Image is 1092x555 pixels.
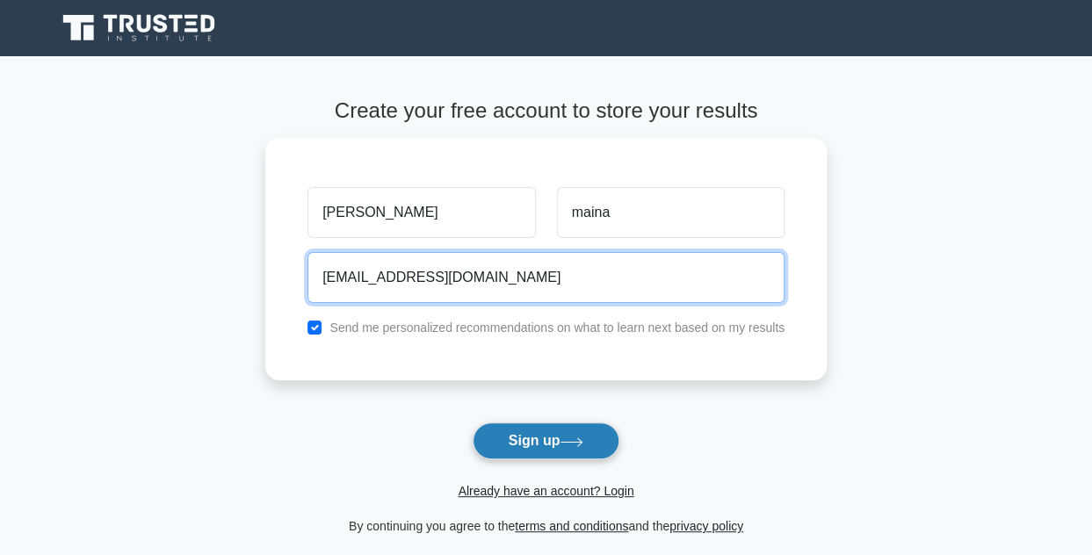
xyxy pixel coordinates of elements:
input: Email [307,252,785,303]
input: Last name [557,187,785,238]
input: First name [307,187,535,238]
a: privacy policy [669,519,743,533]
a: Already have an account? Login [458,484,633,498]
div: By continuing you agree to the and the [255,515,837,537]
h4: Create your free account to store your results [265,98,827,124]
a: terms and conditions [515,519,628,533]
button: Sign up [473,422,620,459]
label: Send me personalized recommendations on what to learn next based on my results [329,321,785,335]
